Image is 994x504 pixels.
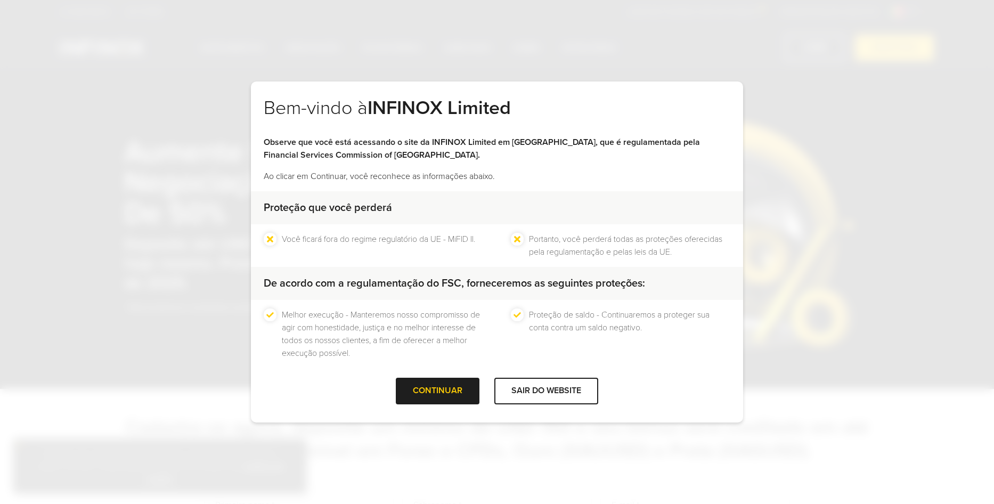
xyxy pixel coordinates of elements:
strong: INFINOX Limited [368,96,511,119]
strong: Proteção que você perderá [264,201,392,214]
div: CONTINUAR [396,378,479,404]
li: Portanto, você perderá todas as proteções oferecidas pela regulamentação e pelas leis da UE. [529,233,730,258]
strong: Observe que você está acessando o site da INFINOX Limited em [GEOGRAPHIC_DATA], que é regulamenta... [264,137,700,160]
p: Ao clicar em Continuar, você reconhece as informações abaixo. [264,170,730,183]
li: Proteção de saldo - Continuaremos a proteger sua conta contra um saldo negativo. [529,308,730,360]
li: Você ficará fora do regime regulatório da UE - MiFID II. [282,233,475,258]
strong: De acordo com a regulamentação do FSC, forneceremos as seguintes proteções: [264,277,645,290]
h2: Bem-vindo à [264,96,730,136]
div: SAIR DO WEBSITE [494,378,598,404]
li: Melhor execução - Manteremos nosso compromisso de agir com honestidade, justiça e no melhor inter... [282,308,483,360]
